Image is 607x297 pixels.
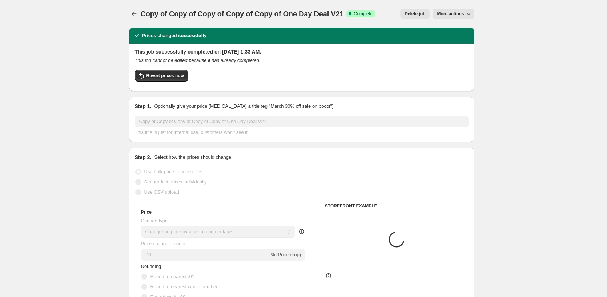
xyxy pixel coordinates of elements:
[135,130,248,135] span: This title is just for internal use, customers won't see it
[135,48,469,55] h2: This job successfully completed on [DATE] 1:33 AM.
[144,179,207,185] span: Set product prices individually
[150,284,218,289] span: Round to nearest whole number
[144,169,202,174] span: Use bulk price change rules
[144,189,179,195] span: Use CSV upload
[141,249,269,261] input: -15
[142,32,207,39] h2: Prices changed successfully
[150,274,194,279] span: Round to nearest .01
[405,11,425,17] span: Delete job
[135,116,469,127] input: 30% off holiday sale
[141,209,152,215] h3: Price
[141,241,186,246] span: Price change amount
[271,252,301,257] span: % (Price drop)
[141,218,168,223] span: Change type
[141,264,161,269] span: Rounding
[135,103,152,110] h2: Step 1.
[400,9,430,19] button: Delete job
[135,70,188,82] button: Revert prices now
[437,11,464,17] span: More actions
[154,154,231,161] p: Select how the prices should change
[141,10,344,18] span: Copy of Copy of Copy of Copy of Copy of One Day Deal V21
[298,228,305,235] div: help
[146,73,184,79] span: Revert prices now
[129,9,139,19] button: Price change jobs
[154,103,333,110] p: Optionally give your price [MEDICAL_DATA] a title (eg "March 30% off sale on boots")
[354,11,372,17] span: Complete
[325,203,469,209] h6: STOREFRONT EXAMPLE
[433,9,474,19] button: More actions
[135,154,152,161] h2: Step 2.
[135,58,261,63] i: This job cannot be edited because it has already completed.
